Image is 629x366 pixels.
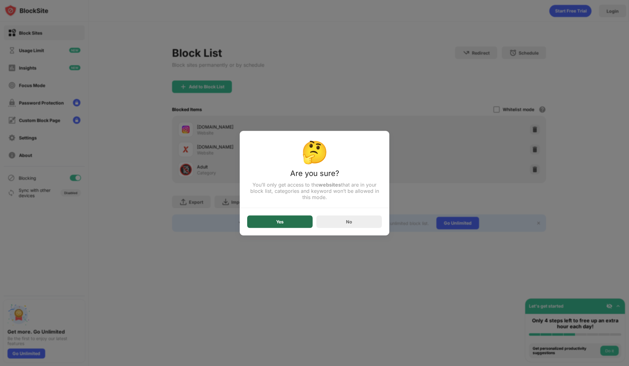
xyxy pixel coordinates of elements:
div: Are you sure? [247,168,382,181]
div: Yes [276,219,284,224]
div: No [346,219,352,224]
strong: websites [319,181,341,188]
div: You’ll only get access to the that are in your block list, categories and keyword won’t be allowe... [247,181,382,200]
div: 🤔 [247,138,382,165]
